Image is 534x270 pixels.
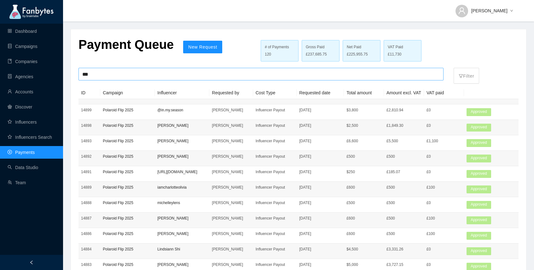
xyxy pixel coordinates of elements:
p: £100 [427,184,461,191]
p: £5,500 [386,138,421,144]
p: £0 [427,122,461,129]
p: [DATE] [299,261,341,268]
a: databaseCampaigns [8,44,38,49]
p: [DATE] [299,215,341,221]
p: £ 500 [346,200,381,206]
th: Cost Type [253,87,297,99]
p: £0 [427,200,461,206]
a: searchData Studio [8,165,38,170]
a: containerAgencies [8,74,33,79]
th: ID [78,87,100,99]
p: £500 [386,215,421,221]
p: Influencer Payout [256,107,294,113]
p: £185.07 [386,169,421,175]
span: Approved [467,108,491,116]
th: Total amount [344,87,384,99]
span: Approved [467,155,491,162]
p: £100 [427,215,461,221]
p: [URL][DOMAIN_NAME] [157,169,207,175]
p: Polaroid Flip 2025 [103,215,152,221]
p: 14883 [81,261,98,268]
a: starInfluencers [8,120,37,125]
p: [DATE] [299,184,341,191]
p: [PERSON_NAME] [157,153,207,160]
p: Polaroid Flip 2025 [103,184,152,191]
p: [PERSON_NAME] [157,231,207,237]
p: Polaroid Flip 2025 [103,200,152,206]
p: £1,849.30 [386,122,421,129]
span: Approved [467,185,491,193]
p: @in.my.season [157,107,207,113]
th: Amount excl. VAT [384,87,424,99]
p: £ 600 [346,231,381,237]
p: [DATE] [299,153,341,160]
p: [PERSON_NAME] [157,122,207,129]
p: [PERSON_NAME] [212,169,250,175]
span: Approved [467,216,491,224]
p: $ 4,500 [346,246,381,252]
p: $ 5,000 [346,261,381,268]
span: filter [459,74,463,78]
p: [PERSON_NAME] [212,246,250,252]
p: Influencer Payout [256,215,294,221]
p: Influencer Payout [256,261,294,268]
span: Approved [467,170,491,178]
p: [PERSON_NAME] [212,107,250,113]
p: 14898 [81,122,98,129]
th: Campaign [100,87,155,99]
span: £11,730 [388,51,401,57]
p: [PERSON_NAME] [212,261,250,268]
p: $ 250 [346,169,381,175]
p: 14891 [81,169,98,175]
p: Polaroid Flip 2025 [103,261,152,268]
p: Influencer Payout [256,138,294,144]
p: £500 [386,200,421,206]
p: £500 [386,153,421,160]
p: £0 [427,153,461,160]
span: [PERSON_NAME] [471,7,508,14]
th: Requested by [209,87,253,99]
p: [PERSON_NAME] [212,122,250,129]
a: pay-circlePayments [8,150,35,155]
p: £3,727.15 [386,261,421,268]
p: [DATE] [299,246,341,252]
p: £ 600 [346,215,381,221]
p: Polaroid Flip 2025 [103,107,152,113]
p: 14899 [81,107,98,113]
p: 14889 [81,184,98,191]
a: radar-chartDiscover [8,104,32,109]
p: [DATE] [299,200,341,206]
div: VAT Paid [388,44,417,50]
p: [PERSON_NAME] [212,184,250,191]
p: iamcharlotteolivia [157,184,207,191]
p: Polaroid Flip 2025 [103,231,152,237]
p: £2,810.94 [386,107,421,113]
span: £225,955.75 [347,51,368,57]
p: Filter [459,69,474,79]
a: bookCompanies [8,59,38,64]
span: £237,685.75 [306,51,327,57]
div: Net Paid [347,44,376,50]
p: [PERSON_NAME] [212,231,250,237]
p: Polaroid Flip 2025 [103,122,152,129]
p: Influencer Payout [256,231,294,237]
p: michelleylens [157,200,207,206]
p: £0 [427,246,461,252]
span: left [29,260,34,265]
p: [PERSON_NAME] [212,153,250,160]
p: [PERSON_NAME] [212,138,250,144]
p: £3,331.26 [386,246,421,252]
p: [PERSON_NAME] [157,215,207,221]
p: [DATE] [299,122,341,129]
p: 14887 [81,215,98,221]
button: filterFilter [454,68,479,84]
p: [PERSON_NAME] [212,215,250,221]
p: £1,100 [427,138,461,144]
p: [PERSON_NAME] [212,200,250,206]
a: usergroup-addTeam [8,180,26,185]
p: £ 500 [346,153,381,160]
p: Influencer Payout [256,184,294,191]
span: New Request [188,44,217,50]
p: Influencer Payout [256,246,294,252]
div: Gross Paid [306,44,335,50]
